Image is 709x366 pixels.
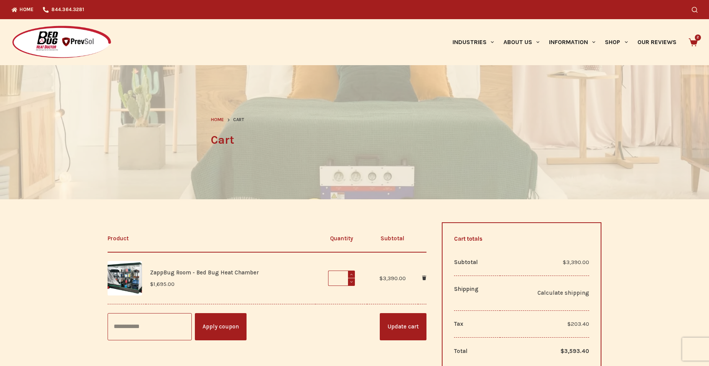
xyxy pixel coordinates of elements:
span: $ [150,281,154,287]
a: Our Reviews [632,19,681,65]
bdi: 3,390.00 [563,259,589,266]
h1: Cart [211,131,498,149]
span: 203.40 [567,320,589,327]
a: About Us [498,19,544,65]
th: Subtotal [454,249,500,276]
a: Information [544,19,600,65]
th: Product [108,225,315,252]
button: Update cart [380,313,426,340]
th: Tax [454,310,500,338]
a: Shop [600,19,632,65]
bdi: 1,695.00 [150,281,175,287]
button: Apply coupon [195,313,247,340]
span: $ [563,259,566,266]
h2: Cart totals [454,235,589,243]
bdi: 3,390.00 [379,275,406,282]
input: Product quantity [328,271,355,286]
a: Industries [448,19,498,65]
nav: Primary [448,19,681,65]
span: Cart [233,116,244,124]
span: 2 [695,34,701,41]
bdi: 3,593.40 [560,348,589,355]
a: Home [211,116,224,124]
img: Prevsol/Bed Bug Heat Doctor [11,25,112,59]
th: Total [454,338,500,364]
a: ZappBug Room - Bed Bug Heat Chamber [150,269,259,276]
span: Home [211,117,224,122]
th: Subtotal [367,225,418,252]
span: $ [567,320,571,327]
th: Quantity [315,225,367,252]
a: Calculate shipping [504,288,589,298]
span: $ [560,348,564,355]
th: Shipping [454,276,500,310]
a: Remove ZappBug Room - Bed Bug Heat Chamber from cart [422,275,426,282]
span: $ [379,275,383,282]
button: Search [692,7,698,13]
